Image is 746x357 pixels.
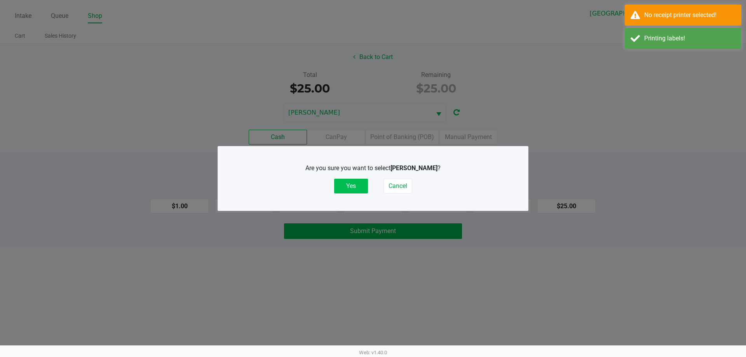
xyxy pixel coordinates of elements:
button: Yes [334,179,368,193]
button: Cancel [383,179,412,193]
b: [PERSON_NAME] [390,164,437,172]
span: Web: v1.40.0 [359,350,387,355]
p: Are you sure you want to select ? [239,164,507,173]
div: Printing labels! [644,34,736,43]
div: No receipt printer selected! [644,10,736,20]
